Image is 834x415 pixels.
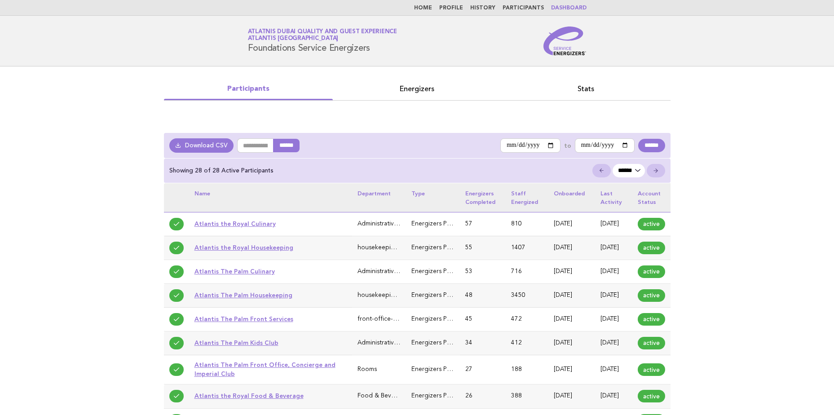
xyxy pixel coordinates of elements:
[506,355,548,384] td: 188
[333,83,502,95] a: Energizers
[595,183,632,212] th: Last activity
[460,183,506,212] th: Energizers completed
[194,361,335,377] a: Atlantis The Palm Front Office, Concierge and Imperial Club
[638,363,665,376] span: active
[548,308,595,331] td: [DATE]
[411,221,473,227] span: Energizers Participant
[595,308,632,331] td: [DATE]
[632,183,671,212] th: Account status
[169,167,274,175] p: Showing 28 of 28 Active Participants
[502,83,671,95] a: Stats
[506,260,548,283] td: 716
[595,284,632,308] td: [DATE]
[248,29,397,53] h1: Foundations Service Energizers
[506,183,548,212] th: Staff energized
[503,5,544,11] a: Participants
[194,220,276,227] a: Atlantis the Royal Culinary
[595,331,632,355] td: [DATE]
[548,260,595,283] td: [DATE]
[194,339,278,346] a: Atlantis The Palm Kids Club
[248,29,397,41] a: Atlatnis Dubai Quality and Guest ExperienceAtlantis [GEOGRAPHIC_DATA]
[248,36,339,42] span: Atlantis [GEOGRAPHIC_DATA]
[164,83,333,95] a: Participants
[595,236,632,260] td: [DATE]
[638,313,665,326] span: active
[638,289,665,302] span: active
[595,260,632,283] td: [DATE]
[551,5,587,11] a: Dashboard
[460,236,506,260] td: 55
[595,212,632,236] td: [DATE]
[357,269,524,274] span: Administrative & General (Executive Office, HR, IT, Finance)
[460,308,506,331] td: 45
[543,26,587,55] img: Service Energizers
[564,141,571,150] label: to
[548,183,595,212] th: Onboarded
[460,331,506,355] td: 34
[506,384,548,408] td: 388
[506,331,548,355] td: 412
[194,315,293,322] a: Atlantis The Palm Front Services
[411,340,473,346] span: Energizers Participant
[460,260,506,283] td: 53
[470,5,495,11] a: History
[548,355,595,384] td: [DATE]
[460,212,506,236] td: 57
[411,366,473,372] span: Energizers Participant
[506,308,548,331] td: 472
[414,5,432,11] a: Home
[548,236,595,260] td: [DATE]
[411,292,473,298] span: Energizers Participant
[357,393,408,399] span: Food & Beverage
[406,183,460,212] th: Type
[189,183,352,212] th: Name
[357,316,434,322] span: front-office-guest-services
[194,392,304,399] a: Atlantis the Royal Food & Beverage
[506,212,548,236] td: 810
[548,284,595,308] td: [DATE]
[357,221,524,227] span: Administrative & General (Executive Office, HR, IT, Finance)
[638,390,665,402] span: active
[411,245,473,251] span: Energizers Participant
[357,292,422,298] span: housekeeping-laundry
[595,384,632,408] td: [DATE]
[595,355,632,384] td: [DATE]
[460,355,506,384] td: 27
[638,218,665,230] span: active
[194,244,293,251] a: Atlantis the Royal Housekeeping
[460,384,506,408] td: 26
[357,245,422,251] span: housekeeping-laundry
[638,337,665,349] span: active
[194,268,275,275] a: Atlantis The Palm Culinary
[357,340,524,346] span: Administrative & General (Executive Office, HR, IT, Finance)
[439,5,463,11] a: Profile
[548,384,595,408] td: [DATE]
[548,331,595,355] td: [DATE]
[169,138,234,153] a: Download CSV
[506,236,548,260] td: 1407
[411,393,473,399] span: Energizers Participant
[638,265,665,278] span: active
[411,316,473,322] span: Energizers Participant
[194,291,292,299] a: Atlantis The Palm Housekeeping
[352,183,406,212] th: Department
[460,284,506,308] td: 48
[357,366,377,372] span: Rooms
[411,269,473,274] span: Energizers Participant
[638,242,665,254] span: active
[506,284,548,308] td: 3450
[548,212,595,236] td: [DATE]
